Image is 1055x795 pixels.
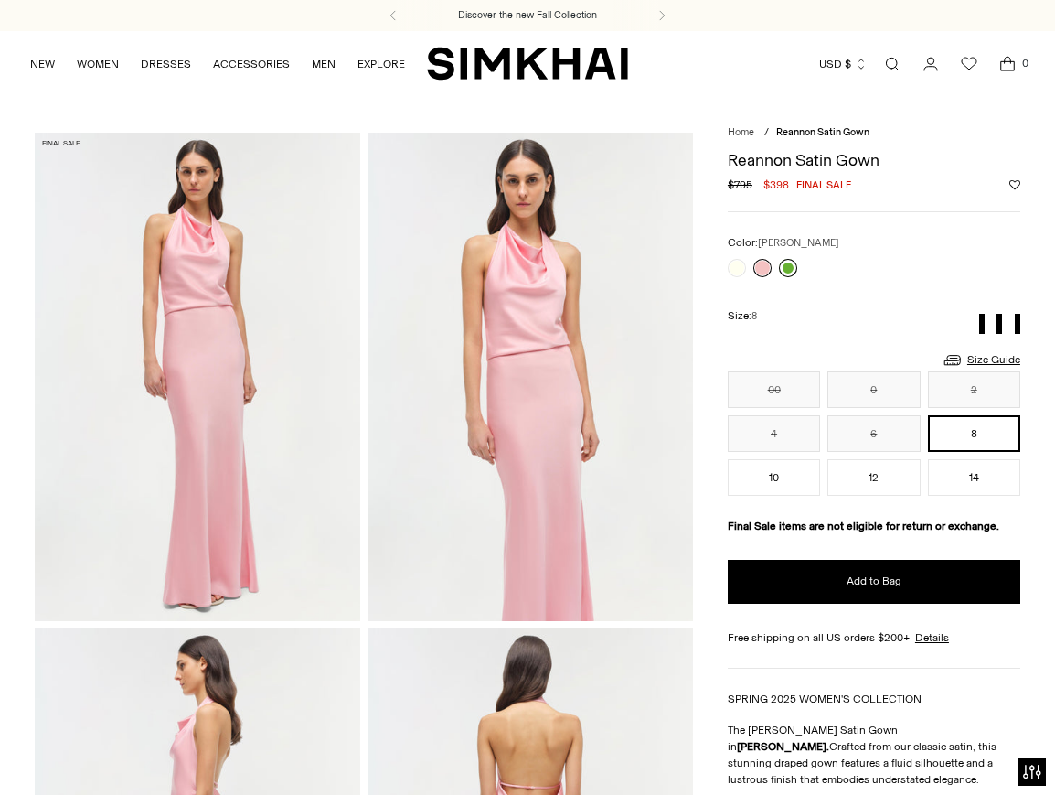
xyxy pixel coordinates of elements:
[15,725,184,780] iframe: Sign Up via Text for Offers
[827,415,920,452] button: 6
[1009,179,1020,190] button: Add to Wishlist
[141,44,191,84] a: DRESSES
[728,177,752,193] s: $795
[728,560,1020,604] button: Add to Bag
[951,46,987,82] a: Wishlist
[728,125,1020,141] nav: breadcrumbs
[728,520,999,532] strong: Final Sale items are not eligible for return or exchange.
[751,310,757,322] span: 8
[728,126,754,138] a: Home
[827,459,920,496] button: 12
[1017,55,1033,71] span: 0
[368,133,693,621] img: Reannon Satin Gown
[728,722,1020,788] p: The [PERSON_NAME] Satin Gown in Crafted from our classic satin, this stunning draped gown feature...
[847,574,901,589] span: Add to Bag
[776,126,869,138] span: Reannon Satin Gown
[427,46,628,81] a: SIMKHAI
[928,415,1020,452] button: 8
[928,459,1020,496] button: 14
[915,629,949,646] a: Details
[758,237,839,249] span: [PERSON_NAME]
[827,371,920,408] button: 0
[728,234,839,252] label: Color:
[312,44,336,84] a: MEN
[728,629,1020,646] div: Free shipping on all US orders $200+
[737,740,829,753] strong: [PERSON_NAME].
[728,307,757,325] label: Size:
[357,44,405,84] a: EXPLORE
[819,44,868,84] button: USD $
[728,415,820,452] button: 4
[912,46,949,82] a: Go to the account page
[928,371,1020,408] button: 2
[728,152,1020,168] h1: Reannon Satin Gown
[30,44,55,84] a: NEW
[728,693,922,705] a: SPRING 2025 WOMEN'S COLLECTION
[763,177,789,193] span: $398
[728,459,820,496] button: 10
[942,349,1020,371] a: Size Guide
[77,44,119,84] a: WOMEN
[458,8,597,23] a: Discover the new Fall Collection
[213,44,290,84] a: ACCESSORIES
[35,133,360,621] img: Reannon Satin Gown
[989,46,1026,82] a: Open cart modal
[764,125,769,141] div: /
[728,371,820,408] button: 00
[874,46,911,82] a: Open search modal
